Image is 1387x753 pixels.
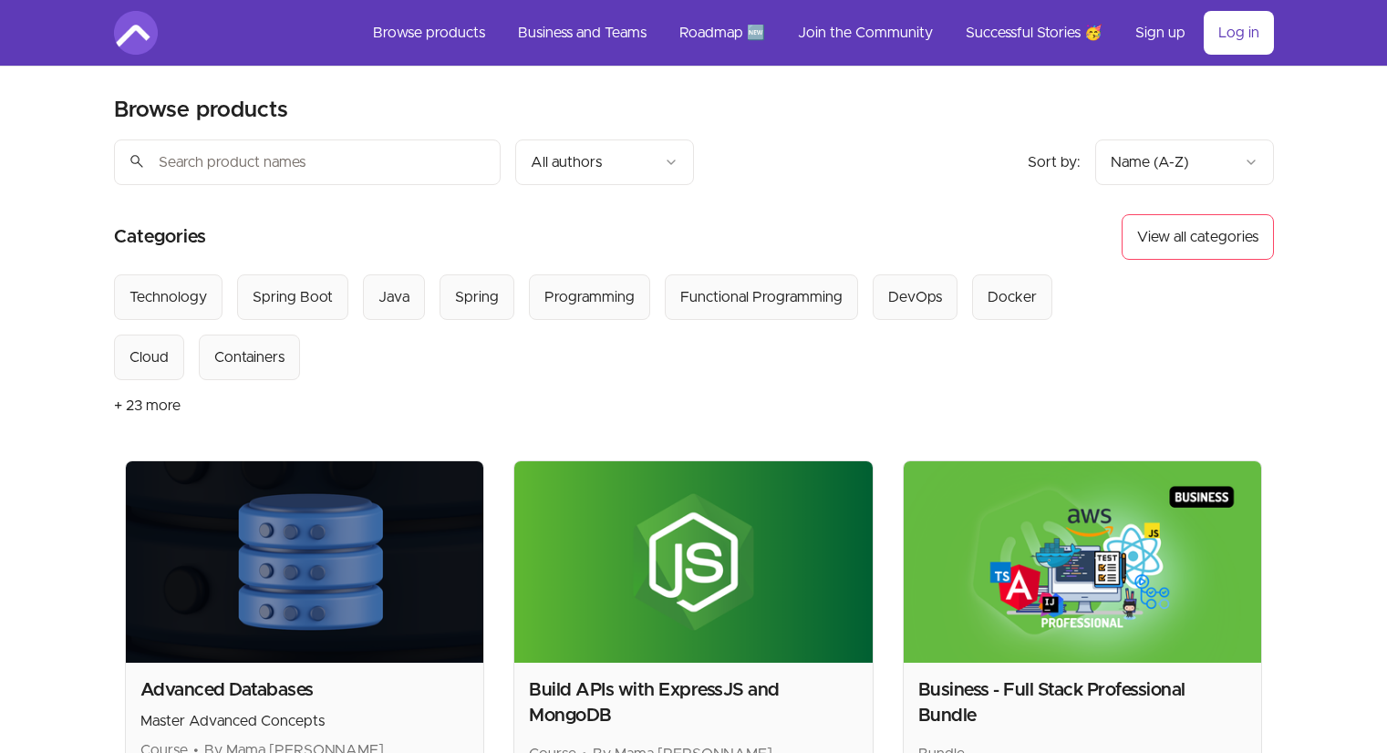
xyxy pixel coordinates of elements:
[951,11,1117,55] a: Successful Stories 🥳
[988,286,1037,308] div: Docker
[114,11,158,55] img: Amigoscode logo
[114,139,501,185] input: Search product names
[544,286,635,308] div: Programming
[126,461,484,663] img: Product image for Advanced Databases
[253,286,333,308] div: Spring Boot
[129,149,145,174] span: search
[918,677,1247,728] h2: Business - Full Stack Professional Bundle
[140,710,470,732] p: Master Advanced Concepts
[114,380,181,431] button: + 23 more
[129,346,169,368] div: Cloud
[680,286,843,308] div: Functional Programming
[114,96,288,125] h2: Browse products
[503,11,661,55] a: Business and Teams
[358,11,1274,55] nav: Main
[888,286,942,308] div: DevOps
[129,286,207,308] div: Technology
[1204,11,1274,55] a: Log in
[114,214,206,260] h2: Categories
[515,139,694,185] button: Filter by author
[665,11,780,55] a: Roadmap 🆕
[514,461,873,663] img: Product image for Build APIs with ExpressJS and MongoDB
[1122,214,1274,260] button: View all categories
[904,461,1262,663] img: Product image for Business - Full Stack Professional Bundle
[529,677,858,728] h2: Build APIs with ExpressJS and MongoDB
[1028,155,1081,170] span: Sort by:
[455,286,499,308] div: Spring
[783,11,947,55] a: Join the Community
[1121,11,1200,55] a: Sign up
[378,286,409,308] div: Java
[1095,139,1274,185] button: Product sort options
[140,677,470,703] h2: Advanced Databases
[214,346,285,368] div: Containers
[358,11,500,55] a: Browse products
